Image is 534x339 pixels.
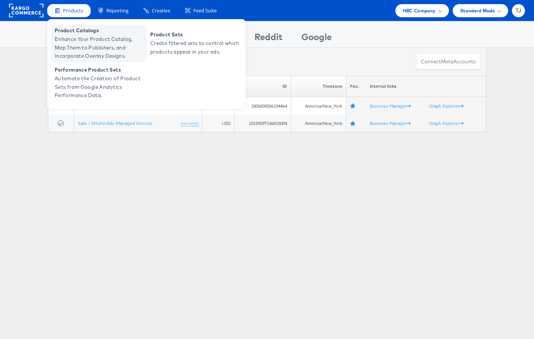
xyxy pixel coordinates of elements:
span: TJ [516,8,521,13]
button: ConnectmetaAccounts [416,53,480,70]
td: America/New_York [291,97,346,115]
a: Graph Explorer [429,120,464,126]
a: Business Manager [370,120,411,126]
td: 10159297146815004 [234,115,291,132]
th: ID [234,76,291,97]
a: Performance Product Sets Automate the Creation of Product Sets from Google Analytics Performance ... [51,64,147,102]
a: Business Manager [370,103,411,109]
span: Standard Mode [460,7,495,15]
td: USD [202,115,235,132]
span: Product Sets [150,30,240,39]
a: Product Sets Create filtered sets to control which products appear in your ads. [147,25,242,62]
span: Enhance Your Product Catalog, Map Them to Publishers, and Incorporate Overlay Designs. [55,35,145,60]
td: 1805005506194464 [234,97,291,115]
span: meta [441,58,453,65]
span: Reporting [106,7,129,14]
span: Feed Suite [193,7,217,14]
span: Performance Product Sets [55,66,145,74]
a: Product Catalogs Enhance Your Product Catalog, Map Them to Publishers, and Incorporate Overlay De... [51,25,147,62]
td: America/New_York [291,115,346,132]
span: Creative [152,7,170,14]
a: Saks / StitcherAds (Managed Service) [78,120,152,126]
span: HBC Company [403,7,436,15]
div: Google [301,30,332,47]
span: Automate the Creation of Product Sets from Google Analytics Performance Data. [55,74,145,100]
span: Product Catalogs [55,26,145,35]
span: Create filtered sets to control which products appear in your ads. [150,39,240,56]
div: Reddit [254,30,283,47]
span: Products [63,7,83,14]
a: (rename) [181,120,198,127]
th: Timezone [291,76,346,97]
a: Graph Explorer [429,103,464,109]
